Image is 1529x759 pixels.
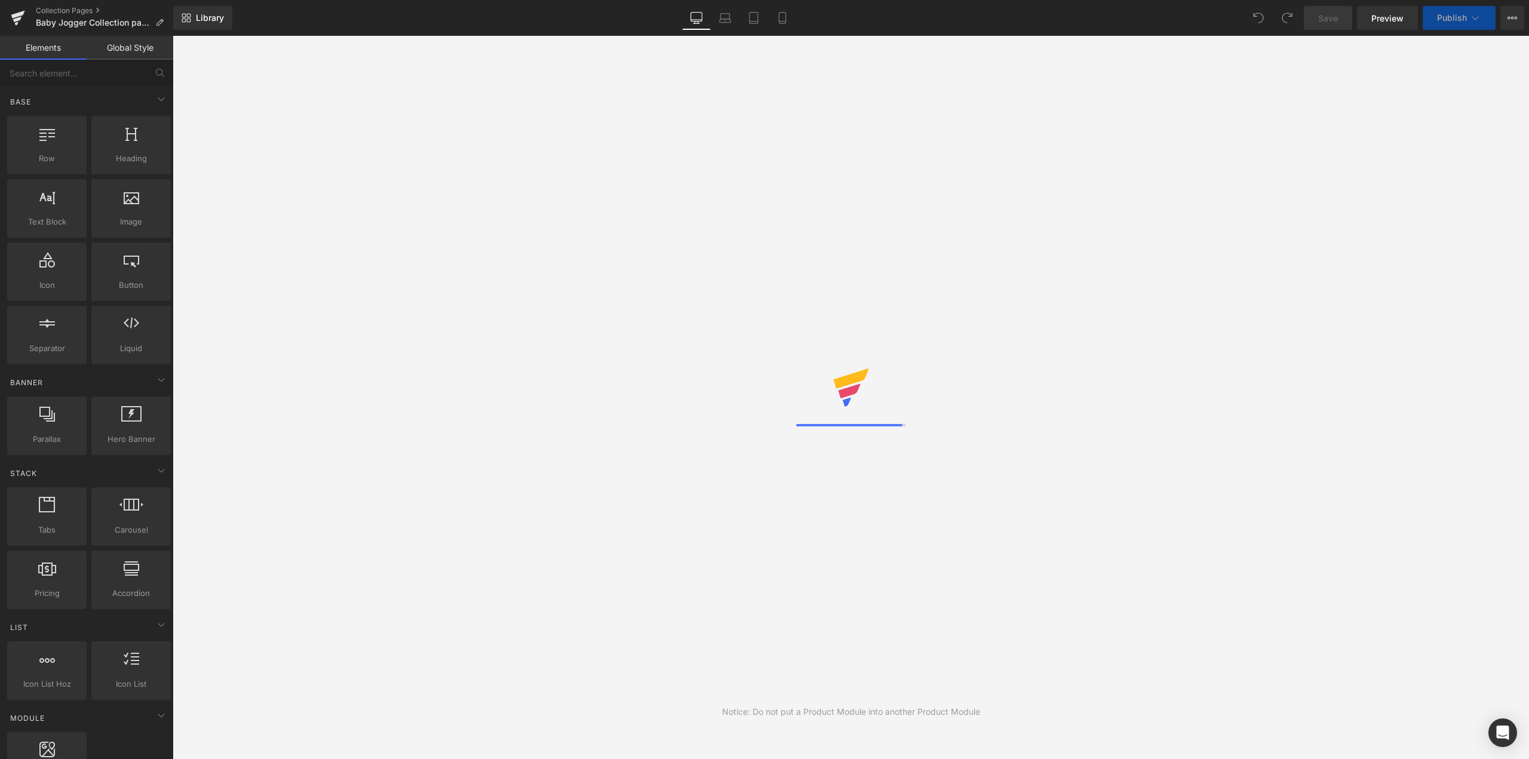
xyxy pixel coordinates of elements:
[9,622,29,633] span: List
[722,705,980,718] div: Notice: Do not put a Product Module into another Product Module
[1371,12,1404,24] span: Preview
[36,6,173,16] a: Collection Pages
[1423,6,1496,30] button: Publish
[682,6,711,30] a: Desktop
[1500,6,1524,30] button: More
[1318,12,1338,24] span: Save
[95,433,167,445] span: Hero Banner
[711,6,739,30] a: Laptop
[9,96,32,107] span: Base
[11,216,83,228] span: Text Block
[95,342,167,355] span: Liquid
[1275,6,1299,30] button: Redo
[9,468,38,479] span: Stack
[95,216,167,228] span: Image
[1437,13,1467,23] span: Publish
[173,6,232,30] a: New Library
[11,524,83,536] span: Tabs
[9,377,44,388] span: Banner
[11,678,83,690] span: Icon List Hoz
[11,433,83,445] span: Parallax
[196,13,224,23] span: Library
[95,587,167,600] span: Accordion
[11,587,83,600] span: Pricing
[95,678,167,690] span: Icon List
[87,36,173,60] a: Global Style
[1357,6,1418,30] a: Preview
[11,342,83,355] span: Separator
[768,6,797,30] a: Mobile
[739,6,768,30] a: Tablet
[95,152,167,165] span: Heading
[95,279,167,291] span: Button
[1246,6,1270,30] button: Undo
[11,279,83,291] span: Icon
[1488,718,1517,747] div: Open Intercom Messenger
[9,712,46,724] span: Module
[95,524,167,536] span: Carousel
[11,152,83,165] span: Row
[36,18,151,27] span: Baby Jogger Collection page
